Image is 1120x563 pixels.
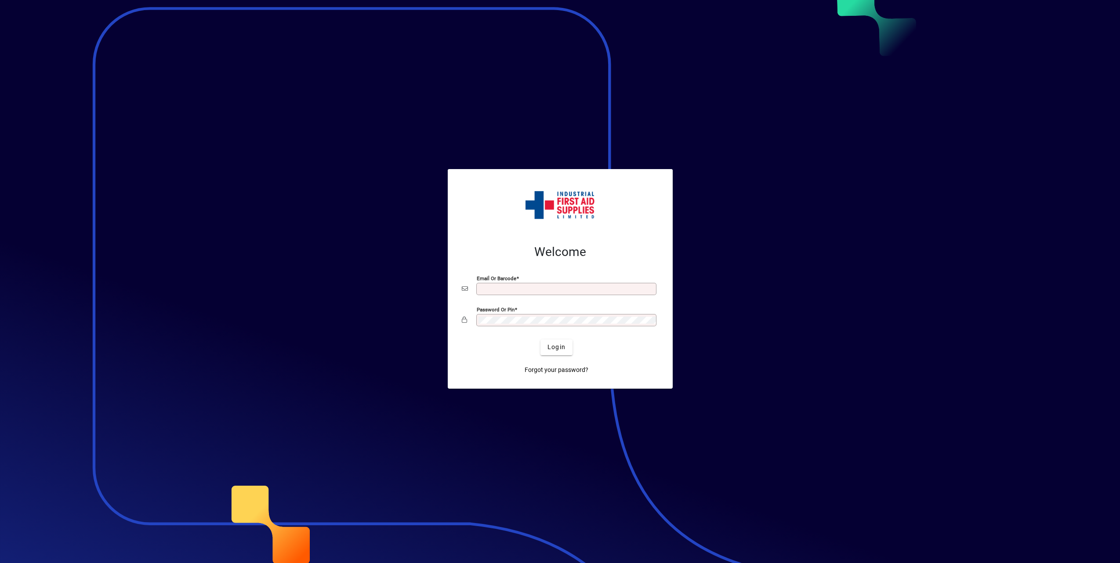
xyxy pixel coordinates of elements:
[462,245,659,260] h2: Welcome
[547,343,565,352] span: Login
[477,306,515,312] mat-label: Password or Pin
[477,275,516,281] mat-label: Email or Barcode
[540,339,573,355] button: Login
[525,365,588,375] span: Forgot your password?
[521,362,592,378] a: Forgot your password?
